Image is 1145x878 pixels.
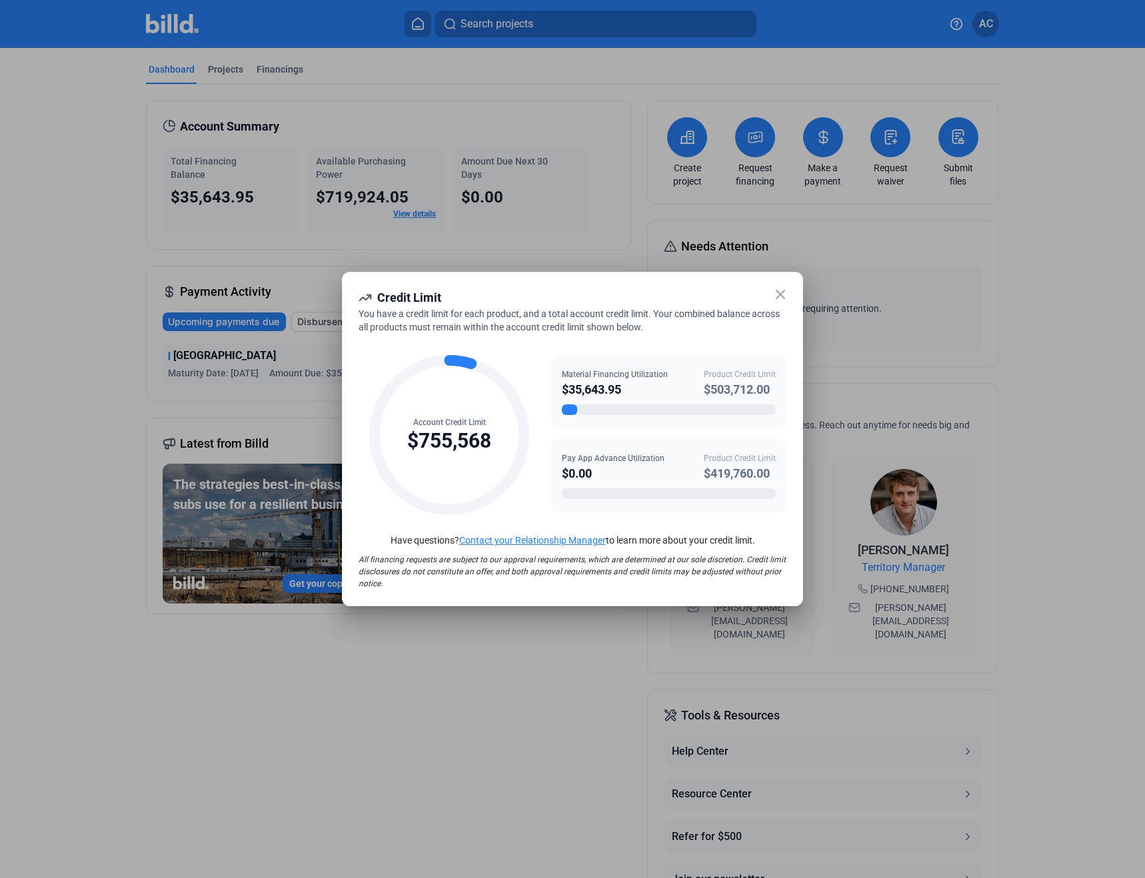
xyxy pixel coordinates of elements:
[459,535,606,546] a: Contact your Relationship Manager
[359,555,786,588] span: All financing requests are subject to our approval requirements, which are determined at our sole...
[704,380,776,399] div: $503,712.00
[704,464,776,483] div: $419,760.00
[407,416,491,428] div: Account Credit Limit
[407,428,491,454] div: $755,568
[562,380,668,399] div: $35,643.95
[562,368,668,380] div: Material Financing Utilization
[377,290,441,304] span: Credit Limit
[359,308,780,332] span: You have a credit limit for each product, and a total account credit limit. Your combined balance...
[704,452,776,464] div: Product Credit Limit
[704,368,776,380] div: Product Credit Limit
[391,535,755,546] span: Have questions? to learn more about your credit limit.
[562,464,664,483] div: $0.00
[562,452,664,464] div: Pay App Advance Utilization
